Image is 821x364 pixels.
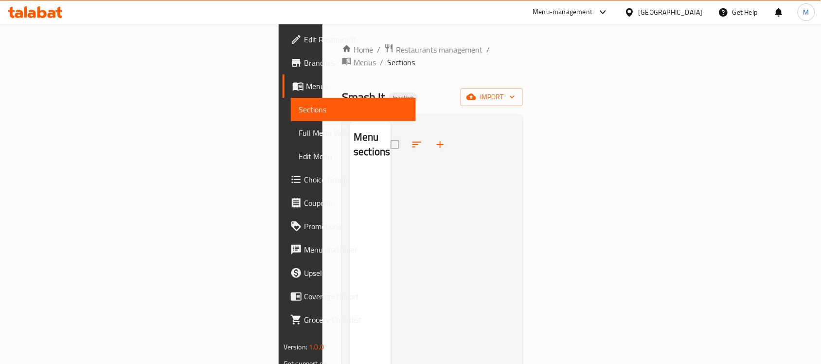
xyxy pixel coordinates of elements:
span: Menu disclaimer [304,244,408,255]
span: import [468,91,515,103]
span: Edit Menu [299,150,408,162]
span: M [803,7,809,18]
a: Coverage Report [283,285,416,308]
span: Menus [306,80,408,92]
div: Menu-management [533,6,593,18]
span: Grocery Checklist [304,314,408,326]
span: Edit Restaurant [304,34,408,45]
span: Upsell [304,267,408,279]
span: Promotions [304,220,408,232]
span: Sections [299,104,408,115]
a: Promotions [283,215,416,238]
a: Sections [291,98,416,121]
span: Coverage Report [304,291,408,302]
nav: breadcrumb [342,43,523,69]
a: Coupons [283,191,416,215]
div: [GEOGRAPHIC_DATA] [639,7,703,18]
span: Full Menu View [299,127,408,139]
li: / [486,44,490,55]
a: Grocery Checklist [283,308,416,331]
span: Coupons [304,197,408,209]
button: import [461,88,523,106]
a: Upsell [283,261,416,285]
a: Menus [283,74,416,98]
a: Edit Restaurant [283,28,416,51]
a: Full Menu View [291,121,416,145]
button: Add section [428,133,452,156]
a: Restaurants management [384,43,482,56]
span: Restaurants management [396,44,482,55]
a: Edit Menu [291,145,416,168]
a: Menu disclaimer [283,238,416,261]
a: Branches [283,51,416,74]
span: Choice Groups [304,174,408,185]
span: Branches [304,57,408,69]
span: 1.0.0 [309,341,324,353]
a: Choice Groups [283,168,416,191]
nav: Menu sections [350,168,391,176]
span: Version: [284,341,307,353]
